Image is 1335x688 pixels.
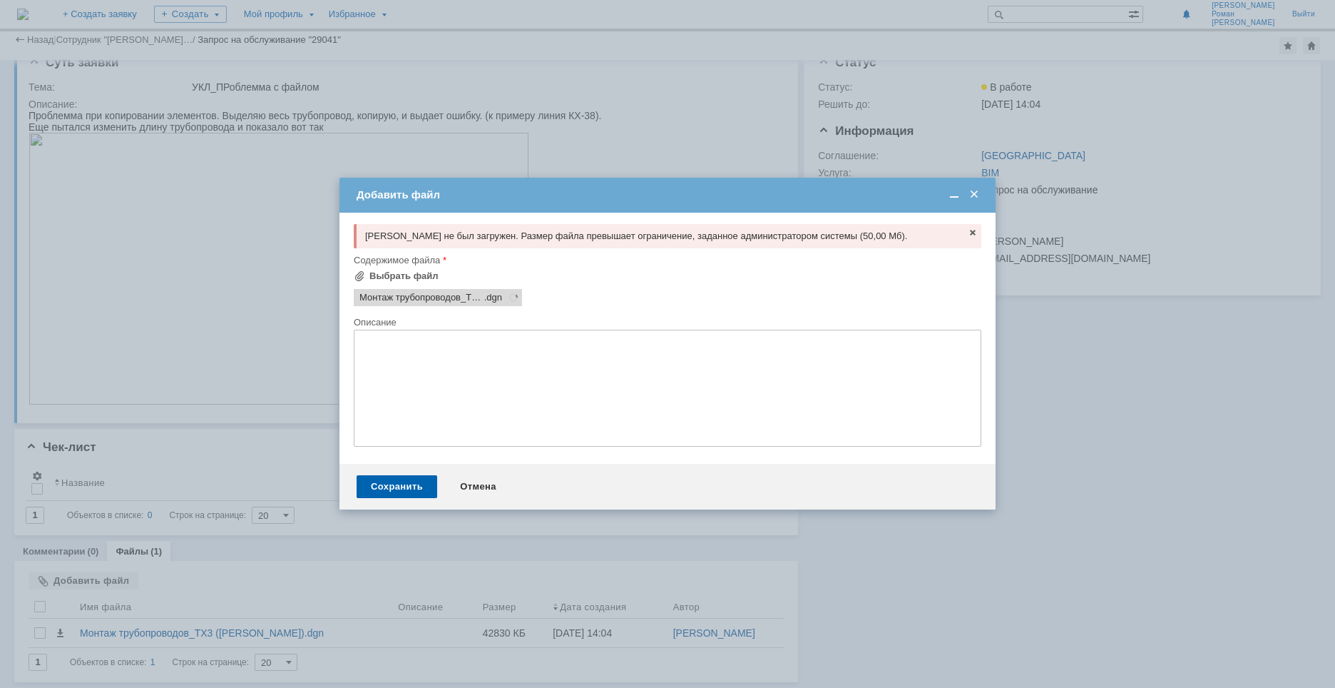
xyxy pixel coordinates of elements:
span: Монтаж трубопроводов_ТХ7 (Анохин).dgn [359,292,484,303]
span: [PERSON_NAME] не был загружен. Размер файла превышает ограничение, заданное администратором систе... [365,231,907,241]
div: Добавить файл [357,188,981,201]
div: Выбрать файл [369,270,439,282]
span: Свернуть (Ctrl + M) [947,188,961,201]
span: Закрыть [967,227,978,238]
span: Закрыть [967,188,981,201]
div: Описание [354,318,978,327]
span: Монтаж трубопроводов_ТХ7 (Анохин).dgn [484,292,502,303]
div: Содержимое файла [354,256,978,265]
